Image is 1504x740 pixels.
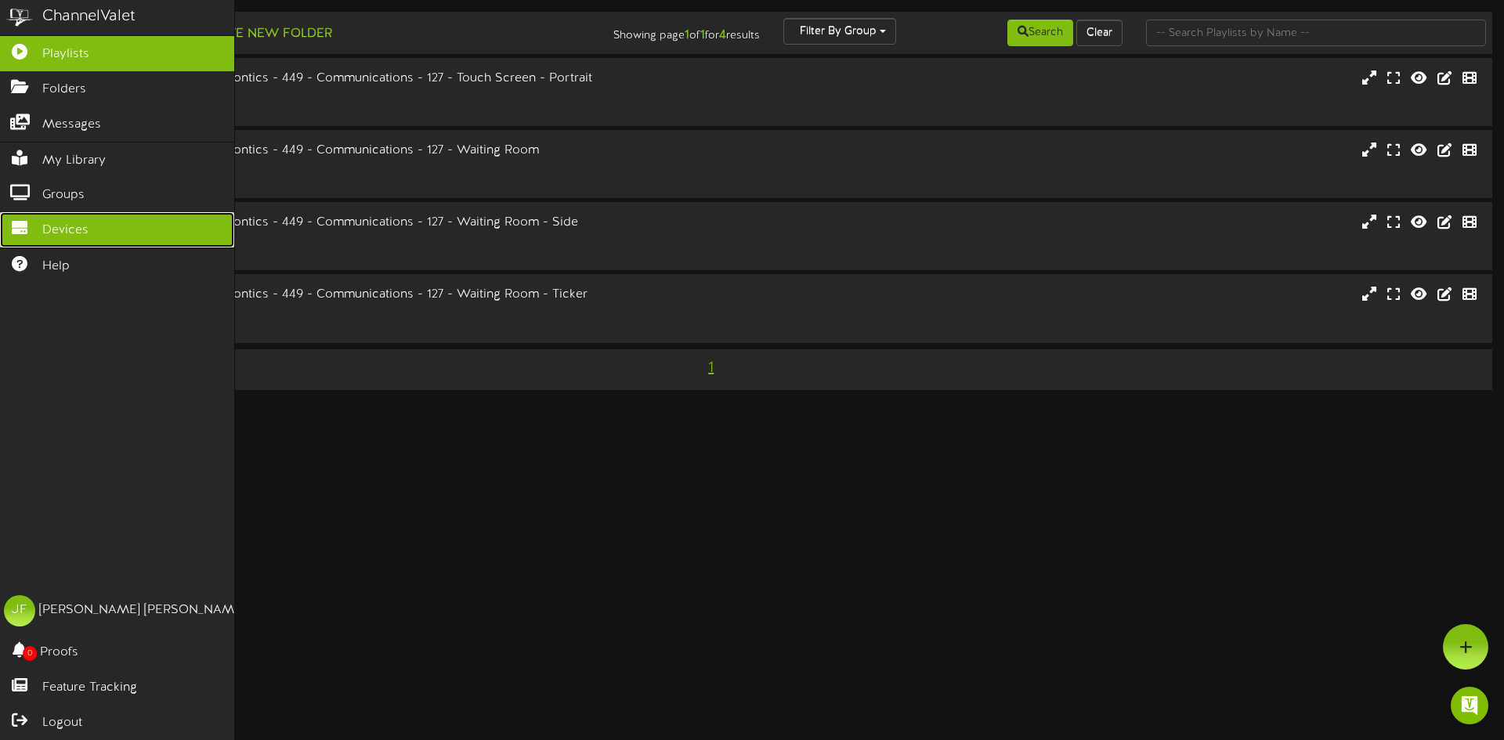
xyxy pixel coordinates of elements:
[1007,20,1073,46] button: Search
[63,88,640,101] div: Portrait ( 9:16 )
[42,45,89,63] span: Playlists
[63,304,640,317] div: Ticker ( )
[719,28,726,42] strong: 4
[40,644,78,662] span: Proofs
[4,595,35,626] div: JF
[685,28,689,42] strong: 1
[42,222,89,240] span: Devices
[63,245,640,258] div: # 2343
[42,258,70,276] span: Help
[42,679,137,697] span: Feature Tracking
[1451,687,1488,724] div: Open Intercom Messenger
[63,101,640,114] div: # 2346
[1146,20,1486,46] input: -- Search Playlists by Name --
[63,142,640,160] div: [PERSON_NAME] Orthodontics - 449 - Communications - 127 - Waiting Room
[39,601,245,619] div: [PERSON_NAME] [PERSON_NAME]
[42,5,136,28] div: ChannelValet
[42,152,106,170] span: My Library
[63,160,640,173] div: Landscape ( 16:9 )
[42,116,101,134] span: Messages
[42,186,85,204] span: Groups
[63,70,640,88] div: [PERSON_NAME] Orthodontics - 449 - Communications - 127 - Touch Screen - Portrait
[42,81,86,99] span: Folders
[700,28,705,42] strong: 1
[1076,20,1123,46] button: Clear
[181,24,337,44] button: Create New Folder
[63,214,640,232] div: [PERSON_NAME] Orthodontics - 449 - Communications - 127 - Waiting Room - Side
[704,359,718,377] span: 1
[42,714,82,732] span: Logout
[63,173,640,186] div: # 2342
[63,232,640,245] div: Portrait ( 9:16 )
[783,18,896,45] button: Filter By Group
[63,286,640,304] div: [PERSON_NAME] Orthodontics - 449 - Communications - 127 - Waiting Room - Ticker
[530,18,772,45] div: Showing page of for results
[63,317,640,330] div: # 2345
[23,646,37,661] span: 0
